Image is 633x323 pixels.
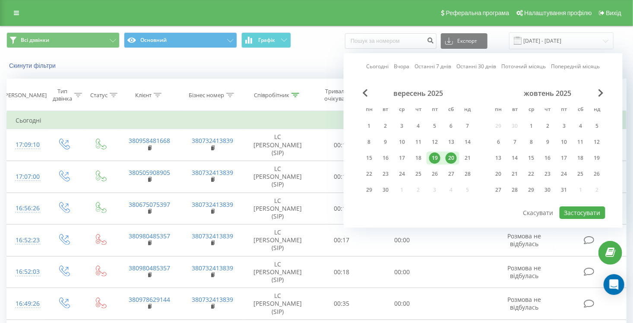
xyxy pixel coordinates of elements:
[592,136,603,148] div: 12
[462,152,473,164] div: 21
[559,136,570,148] div: 10
[510,152,521,164] div: 14
[380,136,391,148] div: 9
[591,104,604,117] abbr: неділя
[394,120,410,133] div: ср 3 вер 2025 р.
[377,184,394,196] div: вт 30 вер 2025 р.
[573,168,589,180] div: сб 25 жовт 2025 р.
[573,136,589,149] div: сб 11 жовт 2025 р.
[556,168,573,180] div: пт 24 жовт 2025 р.
[361,152,377,165] div: пн 15 вер 2025 р.
[394,136,410,149] div: ср 10 вер 2025 р.
[412,104,425,117] abbr: четвер
[364,168,375,180] div: 22
[556,136,573,149] div: пт 10 жовт 2025 р.
[396,104,408,117] abbr: середа
[377,120,394,133] div: вт 2 вер 2025 р.
[396,120,408,132] div: 3
[413,136,424,148] div: 11
[372,256,433,288] td: 00:00
[523,168,540,180] div: ср 22 жовт 2025 р.
[575,168,586,180] div: 25
[508,264,541,280] span: Розмова не відбулась
[507,136,523,149] div: вт 7 жовт 2025 р.
[508,295,541,311] span: Розмова не відбулась
[491,136,507,149] div: пн 6 жовт 2025 р.
[556,152,573,165] div: пт 17 жовт 2025 р.
[244,225,312,256] td: LC [PERSON_NAME] (SIP)
[192,136,233,145] a: 380732413839
[592,168,603,180] div: 26
[312,193,372,225] td: 00:10
[491,184,507,196] div: пн 27 жовт 2025 р.
[377,168,394,180] div: вт 23 вер 2025 р.
[380,152,391,164] div: 16
[510,136,521,148] div: 7
[7,112,627,129] td: Сьогодні
[361,89,476,98] div: вересень 2025
[396,136,408,148] div: 10
[541,104,554,117] abbr: четвер
[21,37,49,44] span: Всі дзвінки
[129,168,170,177] a: 380505908905
[363,89,368,97] span: Previous Month
[575,120,586,132] div: 4
[380,120,391,132] div: 2
[574,104,587,117] abbr: субота
[559,184,570,196] div: 31
[491,89,605,98] div: жовтень 2025
[592,152,603,164] div: 19
[606,9,621,16] span: Вихід
[192,200,233,209] a: 380732413839
[366,63,389,71] a: Сьогодні
[135,92,152,99] div: Клієнт
[16,232,37,249] div: 16:52:23
[320,88,360,102] div: Тривалість очікування
[446,9,510,16] span: Реферальна програма
[258,37,275,43] span: Графік
[312,225,372,256] td: 00:17
[16,295,37,312] div: 16:49:26
[16,263,37,280] div: 16:52:03
[507,168,523,180] div: вт 21 жовт 2025 р.
[560,206,605,219] button: Застосувати
[526,136,537,148] div: 8
[443,136,459,149] div: сб 13 вер 2025 р.
[394,168,410,180] div: ср 24 вер 2025 р.
[394,63,409,71] a: Вчора
[493,152,504,164] div: 13
[523,136,540,149] div: ср 8 жовт 2025 р.
[312,256,372,288] td: 00:18
[192,264,233,272] a: 380732413839
[589,136,605,149] div: нд 12 жовт 2025 р.
[493,184,504,196] div: 27
[192,295,233,304] a: 380732413839
[507,184,523,196] div: вт 28 жовт 2025 р.
[459,168,476,180] div: нд 28 вер 2025 р.
[445,104,458,117] abbr: субота
[377,136,394,149] div: вт 9 вер 2025 р.
[380,168,391,180] div: 23
[575,136,586,148] div: 11
[558,104,571,117] abbr: п’ятниця
[244,161,312,193] td: LC [PERSON_NAME] (SIP)
[518,206,558,219] button: Скасувати
[372,288,433,320] td: 00:00
[459,120,476,133] div: нд 7 вер 2025 р.
[526,168,537,180] div: 22
[312,129,372,161] td: 00:19
[361,136,377,149] div: пн 8 вер 2025 р.
[559,152,570,164] div: 17
[189,92,224,99] div: Бізнес номер
[396,152,408,164] div: 17
[509,104,522,117] abbr: вівторок
[575,152,586,164] div: 18
[129,295,170,304] a: 380978629144
[589,120,605,133] div: нд 5 жовт 2025 р.
[556,184,573,196] div: пт 31 жовт 2025 р.
[124,32,237,48] button: Основний
[429,136,440,148] div: 12
[589,168,605,180] div: нд 26 жовт 2025 р.
[16,136,37,153] div: 17:09:10
[446,120,457,132] div: 6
